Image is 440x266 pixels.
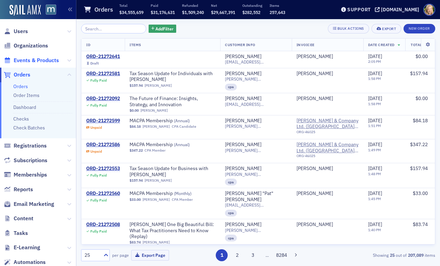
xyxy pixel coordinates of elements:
p: Refunded [182,3,204,8]
span: $1,509,240 [182,10,204,15]
span: [DATE] [368,141,382,148]
a: [PERSON_NAME] [225,166,261,172]
span: Tax Season Update for Business with Steve Dilley [130,166,215,178]
button: [DOMAIN_NAME] [375,7,422,12]
p: Outstanding [242,3,262,8]
a: New Order [404,25,435,31]
strong: 25 [389,252,396,258]
a: The Future of Finance: Insights, Strategy, and Innovation [130,96,215,108]
div: cpa [225,84,237,90]
span: Automations [14,258,46,266]
a: Tasks [4,229,28,237]
div: ORD-21272560 [86,191,120,197]
a: ORD-21272508 [86,222,120,228]
span: ( Annual ) [174,118,190,123]
span: Users [14,28,28,35]
div: [PERSON_NAME] [225,118,261,124]
span: Events & Products [14,57,59,64]
a: Check Batches [13,125,45,131]
div: [PERSON_NAME] [225,222,261,228]
div: [PERSON_NAME] [225,54,261,60]
span: $282,552 [242,10,260,15]
span: Subscriptions [14,157,47,164]
div: ORG-46025 [297,154,359,160]
a: Orders [13,83,28,89]
div: cpa [225,179,237,185]
div: cpa [225,235,237,241]
div: [PERSON_NAME] [297,191,333,197]
div: Fully Paid [90,229,107,234]
time: 1:58 PM [368,101,381,106]
a: ORD-21272092 [86,96,120,102]
a: Dashboard [13,104,36,110]
div: ORG-46025 [297,130,359,137]
span: ( Annual ) [174,142,190,147]
div: Fully Paid [90,173,107,178]
span: Cohen & Company Ltd. (Towson, MD) [297,118,359,130]
a: Checks [13,116,29,122]
span: $157.94 [130,83,143,88]
div: Export [382,27,396,31]
span: Pat Morley [297,191,359,197]
a: MACPA Membership (Annual) [130,142,215,148]
a: ORD-21272599 [86,118,120,124]
button: AddFilter [149,25,177,33]
button: New Order [404,24,435,33]
span: [DATE] [368,53,382,59]
span: [PERSON_NAME][EMAIL_ADDRESS][PERSON_NAME][DOMAIN_NAME] [225,148,287,153]
label: per page [112,252,129,258]
div: cpa [225,210,237,216]
a: [PERSON_NAME] [297,54,333,60]
a: Automations [4,258,46,266]
button: 2 [231,249,243,261]
span: [EMAIL_ADDRESS][DOMAIN_NAME] [225,102,287,107]
span: ID [86,42,90,47]
span: Profile [423,4,435,16]
a: [PERSON_NAME] [297,71,333,77]
a: [PERSON_NAME] [142,197,170,202]
div: [PERSON_NAME] [297,96,333,102]
div: CPA Member [172,197,193,202]
span: 257,643 [270,10,285,15]
a: SailAMX [10,5,41,16]
span: [DATE] [368,117,382,124]
button: Export Page [131,250,169,261]
span: MACPA Membership [130,118,215,124]
a: [PERSON_NAME] [225,71,261,77]
div: ORD-21272581 [86,71,120,77]
div: 25 [85,252,100,259]
a: [PERSON_NAME] "Pat" [PERSON_NAME] [225,191,287,202]
img: SailAMX [46,4,56,15]
span: [DATE] [368,95,382,101]
span: $84.18 [130,124,141,129]
span: [EMAIL_ADDRESS][DOMAIN_NAME] [225,59,287,65]
button: 3 [247,249,259,261]
a: [PERSON_NAME] One Big Beautiful Bill: What Tax Practitioners Need to Know (Replay) [130,222,215,240]
div: [PERSON_NAME] [297,166,333,172]
span: Marsha Pokroy [297,71,359,77]
span: [PERSON_NAME][EMAIL_ADDRESS][DOMAIN_NAME] [225,228,287,233]
p: Net [211,3,235,8]
span: $33.00 [130,197,141,202]
a: Orders [4,71,30,79]
span: E-Learning [14,244,40,251]
span: Cohen & Company Ltd. (Towson, MD) [297,142,359,160]
button: Bulk Actions [328,24,369,33]
span: $31,176,631 [151,10,175,15]
a: Order Items [13,92,40,98]
a: [PERSON_NAME] [225,142,261,148]
div: ORD-21272641 [86,54,120,60]
a: Reports [4,186,33,193]
span: … [262,252,272,258]
span: $84.18 [413,117,428,124]
span: Email Marketing [14,200,54,208]
div: CPA Candidate [172,124,196,129]
span: [PERSON_NAME][EMAIL_ADDRESS][PERSON_NAME][DOMAIN_NAME] [225,124,287,129]
p: Total [119,3,143,8]
a: Events & Products [4,57,59,64]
